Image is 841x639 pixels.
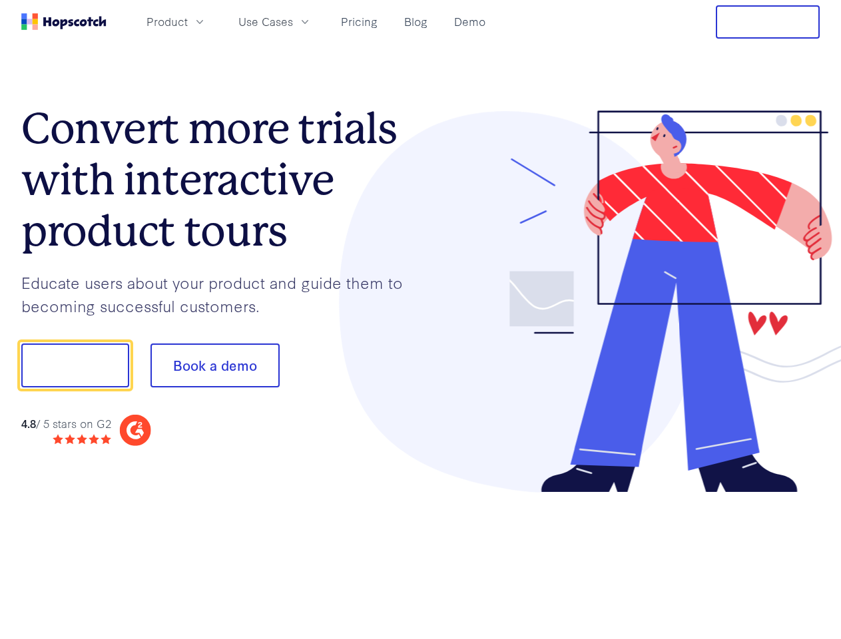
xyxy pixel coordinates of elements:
div: / 5 stars on G2 [21,415,111,432]
span: Use Cases [238,13,293,30]
a: Home [21,13,107,30]
span: Product [146,13,188,30]
button: Product [139,11,214,33]
button: Free Trial [716,5,820,39]
button: Show me! [21,343,129,387]
a: Demo [449,11,491,33]
strong: 4.8 [21,415,36,431]
button: Use Cases [230,11,320,33]
p: Educate users about your product and guide them to becoming successful customers. [21,271,421,317]
button: Book a demo [150,343,280,387]
a: Blog [399,11,433,33]
a: Pricing [336,11,383,33]
h1: Convert more trials with interactive product tours [21,103,421,256]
